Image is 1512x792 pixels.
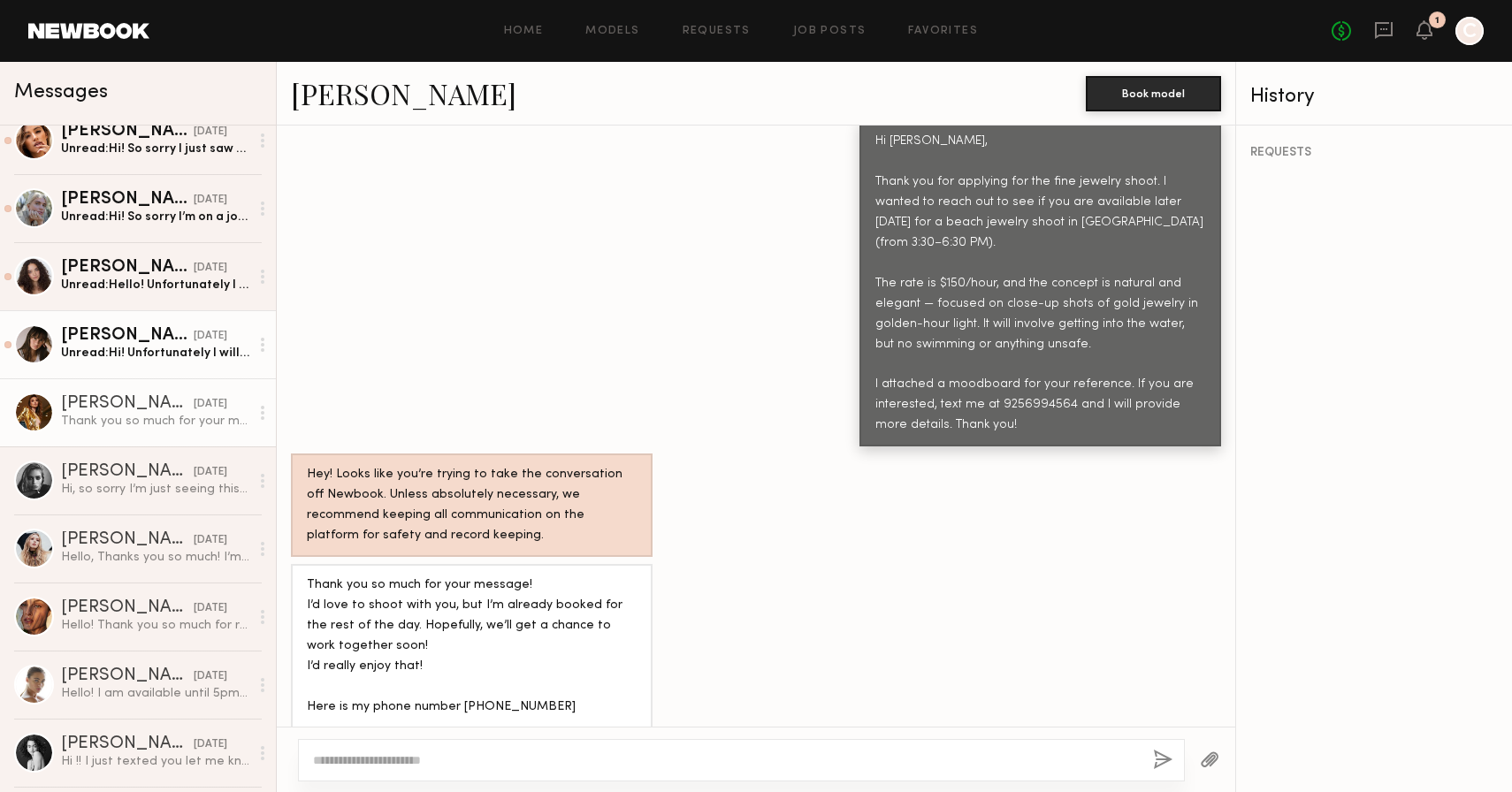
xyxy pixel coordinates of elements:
[61,753,249,770] div: Hi !! I just texted you let me know if you got it
[1250,87,1498,107] div: History
[194,600,227,617] div: [DATE]
[61,599,194,617] div: [PERSON_NAME]
[61,327,194,345] div: [PERSON_NAME]
[61,735,194,753] div: [PERSON_NAME]
[61,413,249,430] div: Thank you so much for your message! I’d love to shoot with you, but I’m already booked for the re...
[194,192,227,209] div: [DATE]
[1086,85,1221,100] a: Book model
[61,395,194,413] div: [PERSON_NAME]
[291,74,516,112] a: [PERSON_NAME]
[61,463,194,481] div: [PERSON_NAME]
[194,532,227,549] div: [DATE]
[61,209,249,225] div: Unread: Hi! So sorry I’m on a job already :( thanks for thinking of me
[1086,76,1221,111] button: Book model
[61,259,194,277] div: [PERSON_NAME]
[61,549,249,566] div: Hello, Thanks you so much! I’m available [DATE].
[504,26,544,37] a: Home
[61,123,194,141] div: [PERSON_NAME]
[1435,16,1439,26] div: 1
[61,141,249,157] div: Unread: Hi! So sorry I just saw this. I was on another shoot this morning. But I would not be abl...
[61,481,249,498] div: Hi, so sorry I’m just seeing this. I can’t make it [DATE], but I would love to work together on y...
[307,575,637,758] div: Thank you so much for your message! I’d love to shoot with you, but I’m already booked for the re...
[307,465,637,546] div: Hey! Looks like you’re trying to take the conversation off Newbook. Unless absolutely necessary, ...
[793,26,867,37] a: Job Posts
[194,736,227,753] div: [DATE]
[194,464,227,481] div: [DATE]
[194,396,227,413] div: [DATE]
[1250,147,1498,159] div: REQUESTS
[61,345,249,362] div: Unread: Hi! Unfortunately I will am not available, however I would love to connect in the future ...
[585,26,639,37] a: Models
[61,667,194,685] div: [PERSON_NAME]
[194,260,227,277] div: [DATE]
[1455,17,1484,45] a: C
[194,668,227,685] div: [DATE]
[194,328,227,345] div: [DATE]
[61,531,194,549] div: [PERSON_NAME]
[61,617,249,634] div: Hello! Thank you so much for reaching out! I’m not available [DATE] unfortunately but if you happ...
[683,26,751,37] a: Requests
[61,685,249,702] div: Hello! I am available until 5pm [DATE]. I am available [DATE] [DATE] and [DATE] a that time.
[14,82,108,103] span: Messages
[194,124,227,141] div: [DATE]
[61,191,194,209] div: [PERSON_NAME]
[61,277,249,293] div: Unread: Hello! Unfortunately I am unavailable [DATE] but would love to be kept in mind for future...
[908,26,978,37] a: Favorites
[875,132,1205,436] div: Hi [PERSON_NAME], Thank you for applying for the fine jewelry shoot. I wanted to reach out to see...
